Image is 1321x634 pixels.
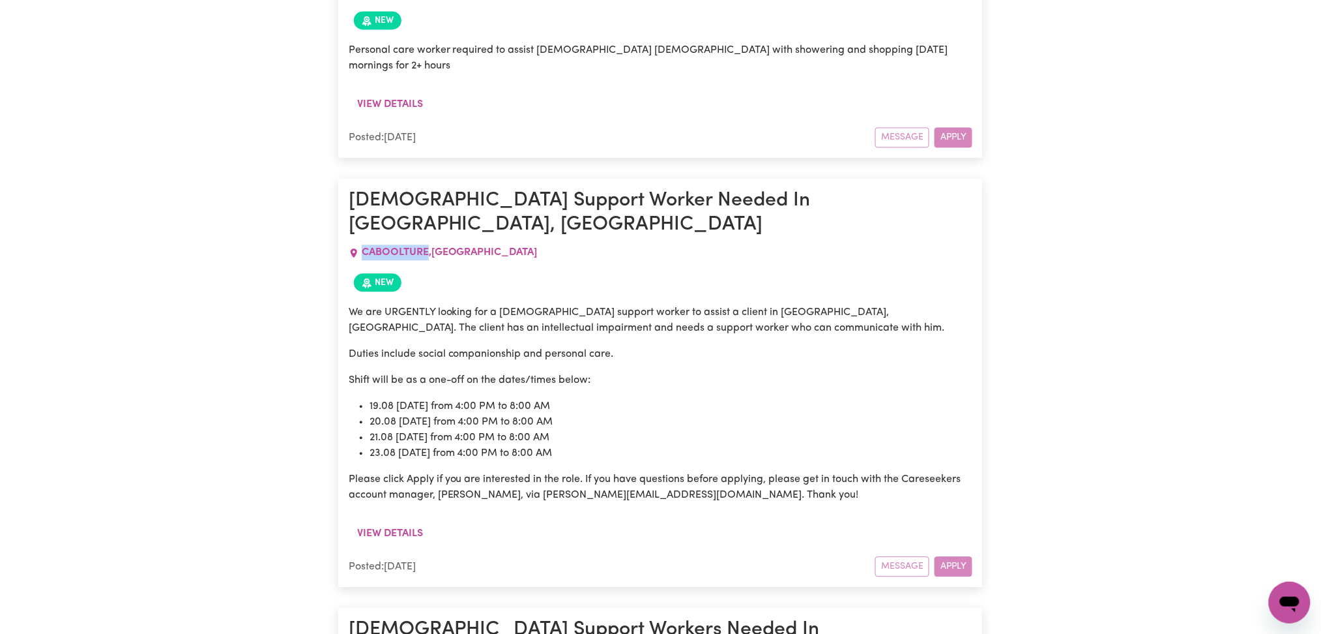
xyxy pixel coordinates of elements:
li: 23.08 [DATE] from 4:00 PM to 8:00 AM [370,445,973,461]
span: Job posted within the last 30 days [354,273,401,292]
h1: [DEMOGRAPHIC_DATA] Support Worker Needed In [GEOGRAPHIC_DATA], [GEOGRAPHIC_DATA] [349,189,973,237]
iframe: Button to launch messaging window [1269,582,1311,624]
button: View details [349,521,431,546]
button: View details [349,92,431,117]
p: Duties include social companionship and personal care. [349,346,973,362]
li: 20.08 [DATE] from 4:00 PM to 8:00 AM [370,414,973,430]
div: Posted: [DATE] [349,130,876,145]
span: Job posted within the last 30 days [354,11,401,29]
span: CABOOLTURE , [GEOGRAPHIC_DATA] [362,247,538,258]
div: Posted: [DATE] [349,559,876,575]
p: Please click Apply if you are interested in the role. If you have questions before applying, plea... [349,472,973,503]
p: Personal care worker required to assist [DEMOGRAPHIC_DATA] [DEMOGRAPHIC_DATA] with showering and ... [349,42,973,74]
li: 19.08 [DATE] from 4:00 PM to 8:00 AM [370,399,973,414]
p: We are URGENTLY looking for a [DEMOGRAPHIC_DATA] support worker to assist a client in [GEOGRAPHIC... [349,305,973,336]
li: 21.08 [DATE] from 4:00 PM to 8:00 AM [370,430,973,445]
p: Shift will be as a one-off on the dates/times below: [349,372,973,388]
